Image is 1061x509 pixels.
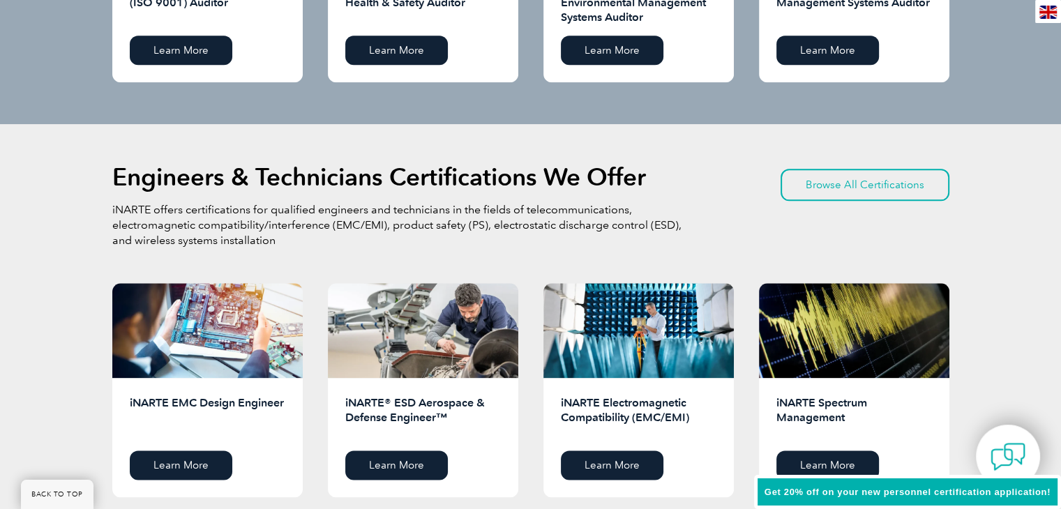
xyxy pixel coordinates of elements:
[1039,6,1057,19] img: en
[21,480,93,509] a: BACK TO TOP
[345,36,448,65] a: Learn More
[112,202,684,248] p: iNARTE offers certifications for qualified engineers and technicians in the fields of telecommuni...
[561,450,663,480] a: Learn More
[991,439,1025,474] img: contact-chat.png
[345,395,501,440] h2: iNARTE® ESD Aerospace & Defense Engineer™
[345,450,448,480] a: Learn More
[781,169,949,201] a: Browse All Certifications
[561,395,716,440] h2: iNARTE Electromagnetic Compatibility (EMC/EMI)
[776,36,879,65] a: Learn More
[130,36,232,65] a: Learn More
[112,166,646,188] h2: Engineers & Technicians Certifications We Offer
[561,36,663,65] a: Learn More
[776,450,879,480] a: Learn More
[776,395,932,440] h2: iNARTE Spectrum Management
[130,395,285,440] h2: iNARTE EMC Design Engineer
[765,487,1051,497] span: Get 20% off on your new personnel certification application!
[130,450,232,480] a: Learn More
